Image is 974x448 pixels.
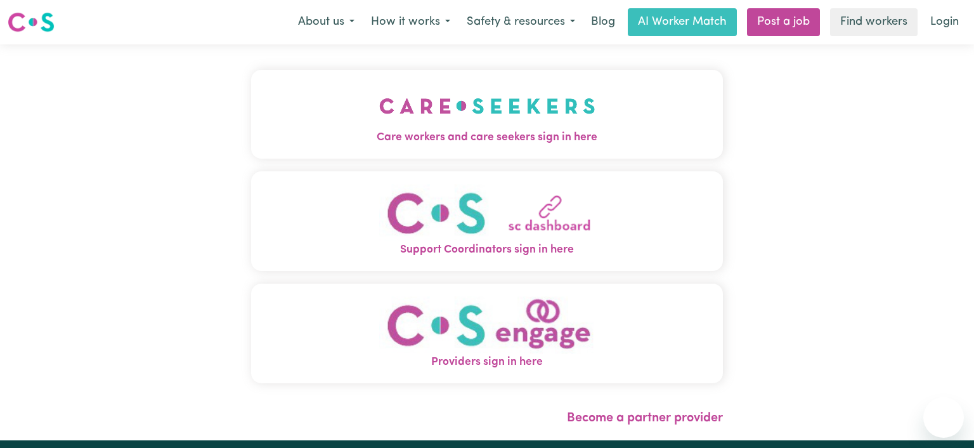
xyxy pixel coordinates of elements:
button: Providers sign in here [251,284,723,383]
a: Become a partner provider [567,412,723,425]
span: Care workers and care seekers sign in here [251,129,723,146]
button: About us [290,9,363,36]
a: Find workers [830,8,918,36]
img: Careseekers logo [8,11,55,34]
button: Care workers and care seekers sign in here [251,70,723,159]
button: Support Coordinators sign in here [251,171,723,271]
span: Support Coordinators sign in here [251,242,723,258]
a: Blog [583,8,623,36]
a: Careseekers logo [8,8,55,37]
a: Login [923,8,966,36]
button: Safety & resources [458,9,583,36]
span: Providers sign in here [251,354,723,371]
a: Post a job [747,8,820,36]
button: How it works [363,9,458,36]
iframe: Button to launch messaging window [923,397,964,438]
a: AI Worker Match [628,8,737,36]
